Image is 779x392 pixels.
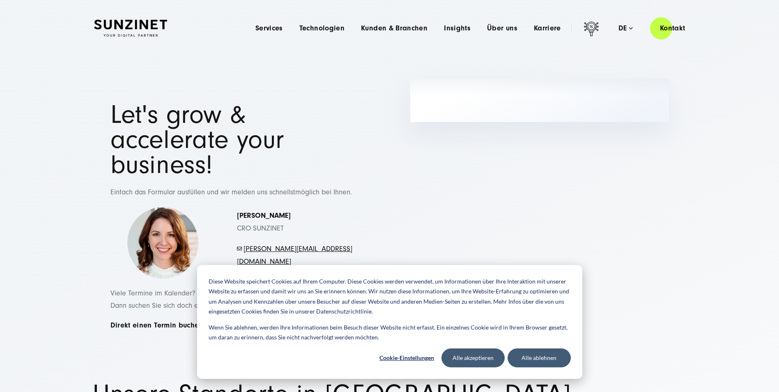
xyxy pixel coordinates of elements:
span: Let's grow & accelerate your business! [110,100,285,180]
span: - [242,244,244,253]
div: Cookie banner [197,265,582,379]
span: Viele Termine im Kalender? Dann suchen Sie sich doch einfach einen Termin aus: [110,289,273,310]
button: Alle ablehnen [508,348,571,367]
img: Simona-kontakt-page-picture [127,207,199,279]
a: Insights [444,24,471,32]
strong: [PERSON_NAME] [237,211,291,220]
a: Karriere [534,24,561,32]
p: CRO SUNZINET [237,210,353,235]
a: Kontakt [650,16,695,40]
a: Technologien [299,24,345,32]
button: Cookie-Einstellungen [375,348,439,367]
a: Über uns [487,24,517,32]
img: SUNZINET Full Service Digital Agentur [94,20,167,37]
button: Alle akzeptieren [441,348,505,367]
p: Diese Website speichert Cookies auf Ihrem Computer. Diese Cookies werden verwendet, um Informatio... [209,277,571,317]
p: Wenn Sie ablehnen, werden Ihre Informationen beim Besuch dieser Website nicht erfasst. Ein einzel... [209,323,571,343]
a: [PERSON_NAME][EMAIL_ADDRESS][DOMAIN_NAME] [237,244,352,266]
div: de [618,24,633,32]
a: Direkt einen Termin buchen [110,321,203,330]
a: Services [255,24,283,32]
span: Einfach das Formular ausfüllen und wir melden uns schnellstmöglich bei Ihnen. [110,188,352,196]
a: Kunden & Branchen [361,24,427,32]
